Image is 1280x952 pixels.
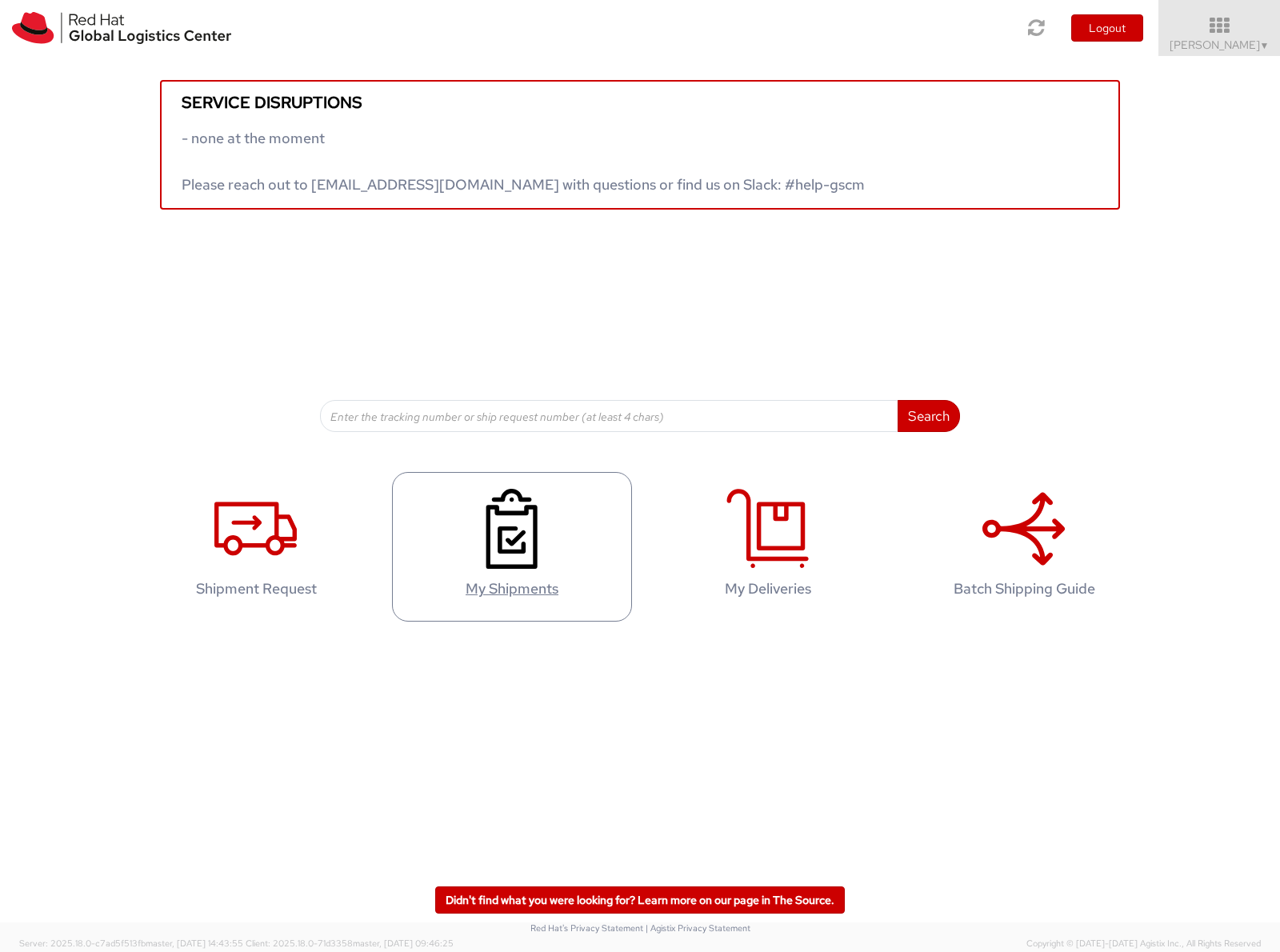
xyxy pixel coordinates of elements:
span: Server: 2025.18.0-c7ad5f513fb [19,938,243,949]
span: Client: 2025.18.0-71d3358 [246,938,454,949]
a: My Deliveries [648,472,888,622]
a: Shipment Request [136,472,376,622]
span: Copyright © [DATE]-[DATE] Agistix Inc., All Rights Reserved [1026,938,1261,950]
input: Enter the tracking number or ship request number (at least 4 chars) [320,400,898,432]
a: Red Hat's Privacy Statement [530,922,643,934]
a: Batch Shipping Guide [904,472,1144,622]
h4: My Deliveries [665,581,871,597]
a: Didn't find what you were looking for? Learn more on our page in The Source. [435,886,845,914]
img: rh-logistics-00dfa346123c4ec078e1.svg [12,12,231,44]
span: - none at the moment Please reach out to [EMAIL_ADDRESS][DOMAIN_NAME] with questions or find us o... [182,129,865,194]
a: My Shipments [392,472,632,622]
span: [PERSON_NAME] [1170,38,1270,52]
button: Logout [1071,14,1143,42]
h4: My Shipments [409,581,615,597]
button: Search [898,400,960,432]
h4: Batch Shipping Guide [921,581,1127,597]
a: | Agistix Privacy Statement [646,922,750,934]
h5: Service disruptions [182,94,1098,111]
span: master, [DATE] 09:46:25 [353,938,454,949]
span: ▼ [1260,39,1270,52]
a: Service disruptions - none at the moment Please reach out to [EMAIL_ADDRESS][DOMAIN_NAME] with qu... [160,80,1120,210]
h4: Shipment Request [153,581,359,597]
span: master, [DATE] 14:43:55 [146,938,243,949]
